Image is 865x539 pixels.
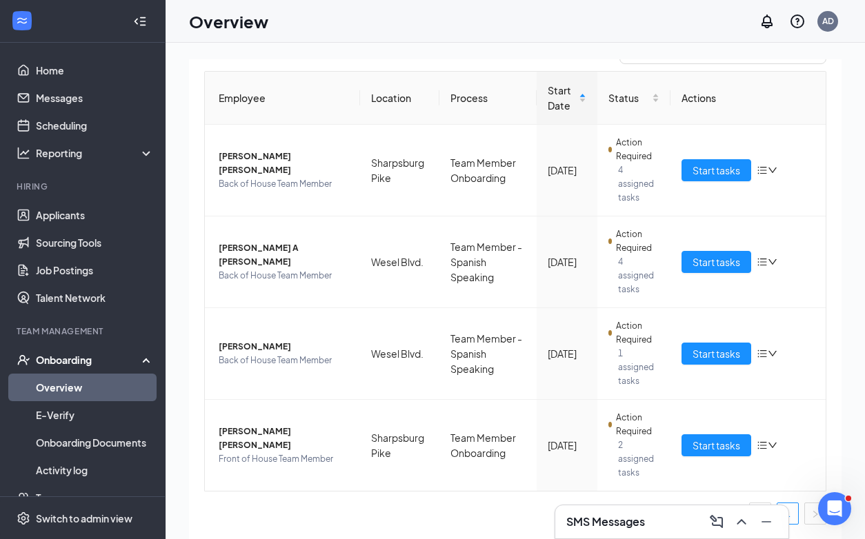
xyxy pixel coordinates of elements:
[757,165,768,176] span: bars
[755,511,777,533] button: Minimize
[133,14,147,28] svg: Collapse
[36,112,154,139] a: Scheduling
[682,343,751,365] button: Start tasks
[757,348,768,359] span: bars
[804,502,826,525] li: Next Page
[757,256,768,267] span: bars
[618,255,659,296] span: 4 assigned tasks
[548,438,586,453] div: [DATE]
[36,229,154,256] a: Sourcing Tools
[777,502,799,525] li: 1
[439,216,536,308] td: Team Member - Spanish Speaking
[17,146,30,160] svg: Analysis
[360,72,439,125] th: Location
[36,456,154,484] a: Activity log
[758,513,775,530] svg: Minimize
[439,125,536,216] td: Team Member Onboarding
[768,165,777,175] span: down
[768,257,777,267] span: down
[597,72,670,125] th: Status
[616,227,659,255] span: Action Required
[219,340,349,354] span: [PERSON_NAME]
[618,438,659,480] span: 2 assigned tasks
[205,72,360,125] th: Employee
[360,400,439,491] td: Sharpsburg Pike
[360,308,439,400] td: Wesel Blvd.
[618,163,659,205] span: 4 assigned tasks
[730,511,753,533] button: ChevronUp
[439,308,536,400] td: Team Member - Spanish Speaking
[219,150,349,177] span: [PERSON_NAME] [PERSON_NAME]
[548,254,586,269] div: [DATE]
[693,254,740,269] span: Start tasks
[818,492,851,525] iframe: Intercom live chat
[616,411,659,438] span: Action Required
[789,13,806,30] svg: QuestionInfo
[804,502,826,525] button: right
[693,346,740,361] span: Start tasks
[811,510,819,518] span: right
[189,10,268,33] h1: Overview
[360,216,439,308] td: Wesel Blvd.
[706,511,728,533] button: ComposeMessage
[219,452,349,466] span: Front of House Team Member
[36,511,132,525] div: Switch to admin view
[36,374,154,401] a: Overview
[36,484,154,511] a: Team
[618,347,659,388] span: 1 assigned tasks
[693,163,740,178] span: Start tasks
[548,346,586,361] div: [DATE]
[548,163,586,178] div: [DATE]
[36,429,154,456] a: Onboarding Documents
[36,353,142,367] div: Onboarding
[219,269,349,283] span: Back of House Team Member
[219,425,349,452] span: [PERSON_NAME] [PERSON_NAME]
[17,181,151,192] div: Hiring
[219,241,349,269] span: [PERSON_NAME] A [PERSON_NAME]
[17,511,30,525] svg: Settings
[15,14,29,28] svg: WorkstreamLogo
[36,284,154,312] a: Talent Network
[17,325,151,337] div: Team Management
[708,513,725,530] svg: ComposeMessage
[749,502,771,525] button: left
[439,400,536,491] td: Team Member Onboarding
[36,401,154,429] a: E-Verify
[682,251,751,273] button: Start tasks
[616,319,659,347] span: Action Required
[759,13,775,30] svg: Notifications
[670,72,826,125] th: Actions
[36,201,154,229] a: Applicants
[36,256,154,284] a: Job Postings
[682,159,751,181] button: Start tasks
[768,440,777,450] span: down
[439,72,536,125] th: Process
[36,57,154,84] a: Home
[733,513,750,530] svg: ChevronUp
[682,434,751,456] button: Start tasks
[777,503,798,524] a: 1
[768,349,777,358] span: down
[822,15,834,27] div: AD
[566,514,645,529] h3: SMS Messages
[17,353,30,367] svg: UserCheck
[36,84,154,112] a: Messages
[693,438,740,453] span: Start tasks
[219,354,349,367] span: Back of House Team Member
[219,177,349,191] span: Back of House Team Member
[360,125,439,216] td: Sharpsburg Pike
[616,136,659,163] span: Action Required
[36,146,155,160] div: Reporting
[749,502,771,525] li: Previous Page
[608,90,649,105] span: Status
[548,83,576,113] span: Start Date
[757,440,768,451] span: bars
